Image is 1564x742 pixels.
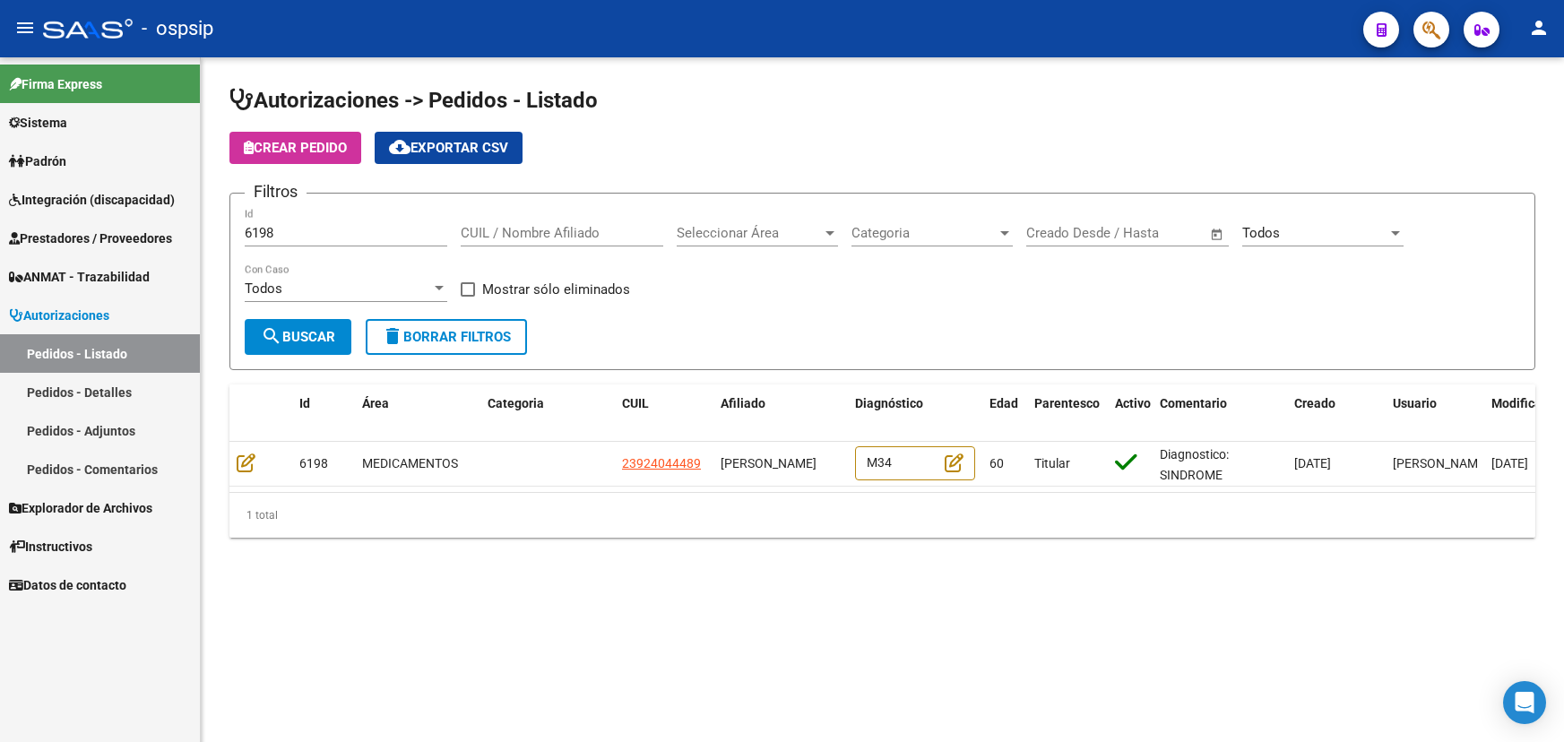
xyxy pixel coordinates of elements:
span: CUIL [622,396,649,410]
button: Open calendar [1207,224,1228,245]
span: Categoria [488,396,544,410]
span: Padrón [9,151,66,171]
datatable-header-cell: CUIL [615,384,713,444]
datatable-header-cell: Usuario [1386,384,1484,444]
span: [DATE] [1491,456,1528,470]
span: Todos [1242,225,1280,241]
span: Borrar Filtros [382,329,511,345]
span: Afiliado [721,396,765,410]
div: M34 [855,446,975,481]
datatable-header-cell: Comentario [1153,384,1287,444]
div: Open Intercom Messenger [1503,681,1546,724]
span: Diagnostico: SINDROME ANTIFOSFOLIPIDICO Medico Tratante: [PERSON_NAME] Edad: 58 TEL: [PHONE_NUMBE... [1160,447,1377,686]
mat-icon: person [1528,17,1550,39]
span: Crear Pedido [244,140,347,156]
datatable-header-cell: Id [292,384,355,444]
span: Activo [1115,396,1151,410]
mat-icon: cloud_download [389,136,410,158]
datatable-header-cell: Afiliado [713,384,848,444]
datatable-header-cell: Edad [982,384,1027,444]
span: Id [299,396,310,410]
span: Área [362,396,389,410]
span: - ospsip [142,9,213,48]
span: Autorizaciones [9,306,109,325]
span: [DATE] [1294,456,1331,470]
datatable-header-cell: Creado [1287,384,1386,444]
button: Exportar CSV [375,132,523,164]
span: [PERSON_NAME] [1393,456,1489,470]
datatable-header-cell: Parentesco [1027,384,1108,444]
button: Buscar [245,319,351,355]
span: 6198 [299,456,328,470]
span: ANMAT - Trazabilidad [9,267,150,287]
datatable-header-cell: Categoria [480,384,615,444]
span: Categoria [851,225,997,241]
mat-icon: delete [382,325,403,347]
datatable-header-cell: Área [355,384,480,444]
span: Creado [1294,396,1335,410]
span: Comentario [1160,396,1227,410]
span: Parentesco [1034,396,1100,410]
span: Modificado [1491,396,1556,410]
input: Start date [1026,225,1084,241]
mat-icon: search [261,325,282,347]
span: Titular [1034,456,1070,470]
div: 1 total [229,493,1535,538]
span: Explorador de Archivos [9,498,152,518]
span: Usuario [1393,396,1437,410]
datatable-header-cell: Activo [1108,384,1153,444]
span: MEDICAMENTOS [362,456,458,470]
span: 60 [989,456,1004,470]
button: Borrar Filtros [366,319,527,355]
span: Sistema [9,113,67,133]
span: Exportar CSV [389,140,508,156]
span: Todos [245,280,282,297]
span: Prestadores / Proveedores [9,229,172,248]
span: [PERSON_NAME] [721,456,817,470]
span: Seleccionar Área [677,225,822,241]
mat-icon: menu [14,17,36,39]
span: Edad [989,396,1018,410]
span: Instructivos [9,537,92,556]
span: Integración (discapacidad) [9,190,175,210]
span: Autorizaciones -> Pedidos - Listado [229,88,598,113]
span: Buscar [261,329,335,345]
span: 23924044489 [622,456,701,470]
span: Datos de contacto [9,575,126,595]
datatable-header-cell: Diagnóstico [848,384,982,444]
h3: Filtros [245,179,307,204]
span: Mostrar sólo eliminados [482,279,630,300]
span: Diagnóstico [855,396,923,410]
span: Firma Express [9,74,102,94]
button: Crear Pedido [229,132,361,164]
input: End date [1101,225,1188,241]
